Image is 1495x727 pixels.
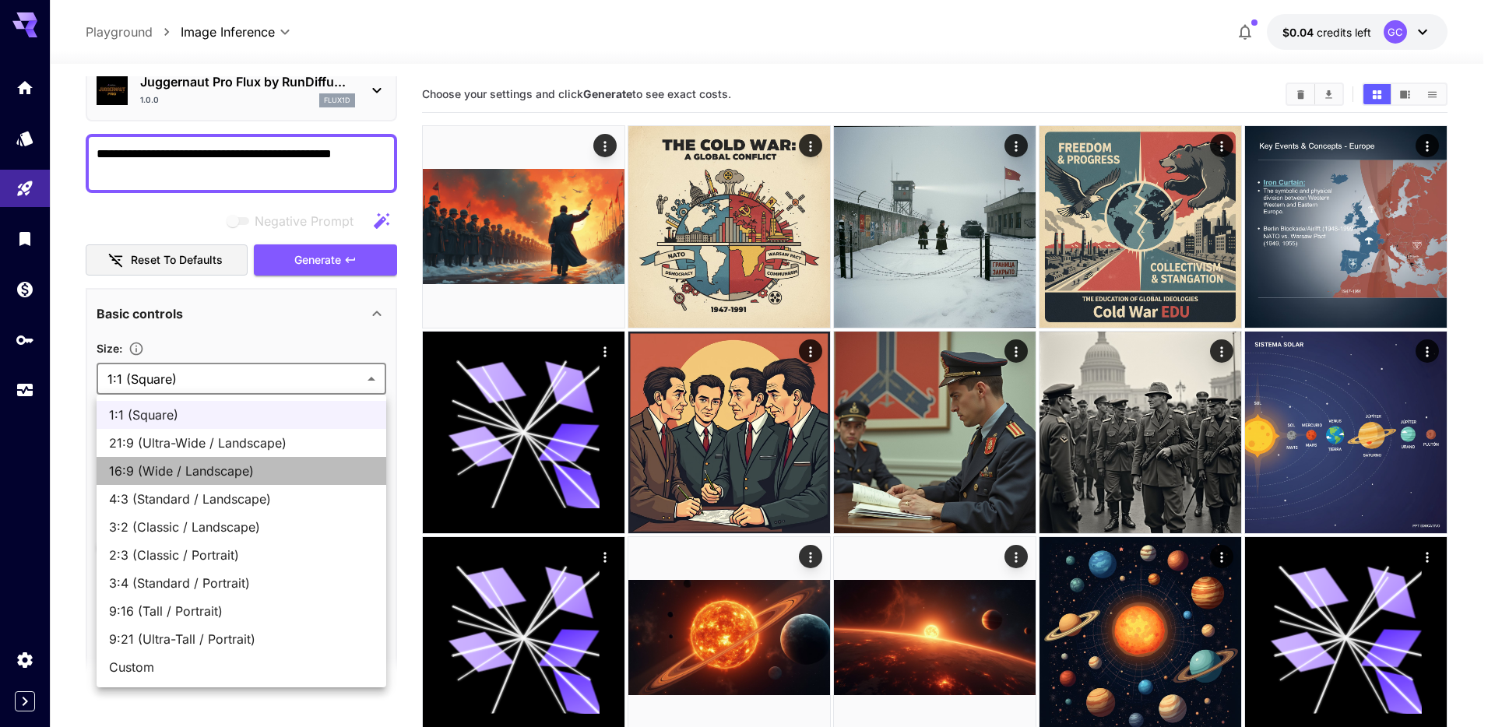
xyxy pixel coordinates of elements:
span: Custom [109,658,374,676]
span: 2:3 (Classic / Portrait) [109,546,374,564]
span: 1:1 (Square) [109,406,374,424]
span: 3:4 (Standard / Portrait) [109,574,374,592]
span: 16:9 (Wide / Landscape) [109,462,374,480]
span: 21:9 (Ultra-Wide / Landscape) [109,434,374,452]
span: 3:2 (Classic / Landscape) [109,518,374,536]
span: 9:16 (Tall / Portrait) [109,602,374,620]
span: 9:21 (Ultra-Tall / Portrait) [109,630,374,648]
span: 4:3 (Standard / Landscape) [109,490,374,508]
